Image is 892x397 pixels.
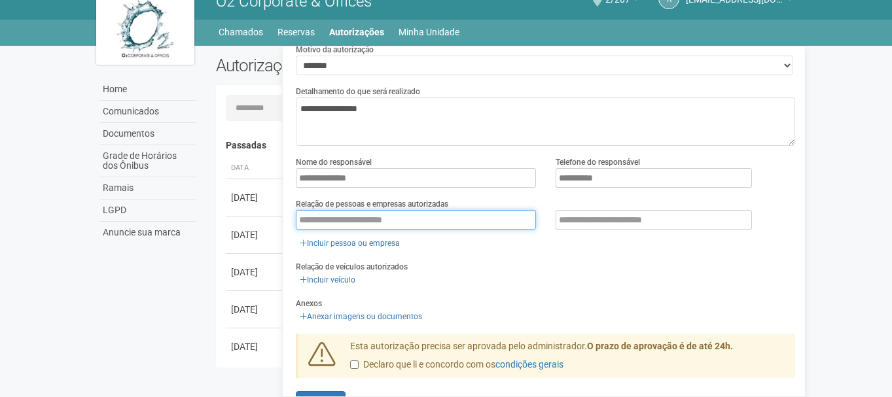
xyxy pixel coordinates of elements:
label: Anexos [296,298,322,309]
div: [DATE] [231,303,279,316]
a: LGPD [99,199,196,222]
div: Esta autorização precisa ser aprovada pelo administrador. [340,340,796,378]
a: Incluir veículo [296,273,359,287]
label: Telefone do responsável [556,156,640,168]
a: Documentos [99,123,196,145]
label: Detalhamento do que será realizado [296,86,420,97]
h2: Autorizações [216,56,496,75]
label: Declaro que li e concordo com os [350,358,563,371]
div: [DATE] [231,191,279,204]
strong: O prazo de aprovação é de até 24h. [587,341,733,351]
a: Ramais [99,177,196,199]
a: Home [99,78,196,101]
a: Anexar imagens ou documentos [296,309,426,324]
label: Nome do responsável [296,156,372,168]
label: Motivo da autorização [296,44,374,56]
div: [DATE] [231,228,279,241]
a: Chamados [219,23,263,41]
label: Relação de pessoas e empresas autorizadas [296,198,448,210]
a: Autorizações [329,23,384,41]
a: Incluir pessoa ou empresa [296,236,404,250]
div: [DATE] [231,340,279,353]
div: [DATE] [231,266,279,279]
h4: Passadas [226,141,787,150]
a: Anuncie sua marca [99,222,196,243]
a: condições gerais [495,359,563,370]
a: Minha Unidade [399,23,459,41]
a: Reservas [277,23,315,41]
a: Comunicados [99,101,196,123]
th: Data [226,158,285,179]
input: Declaro que li e concordo com oscondições gerais [350,360,359,369]
label: Relação de veículos autorizados [296,261,408,273]
a: Grade de Horários dos Ônibus [99,145,196,177]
